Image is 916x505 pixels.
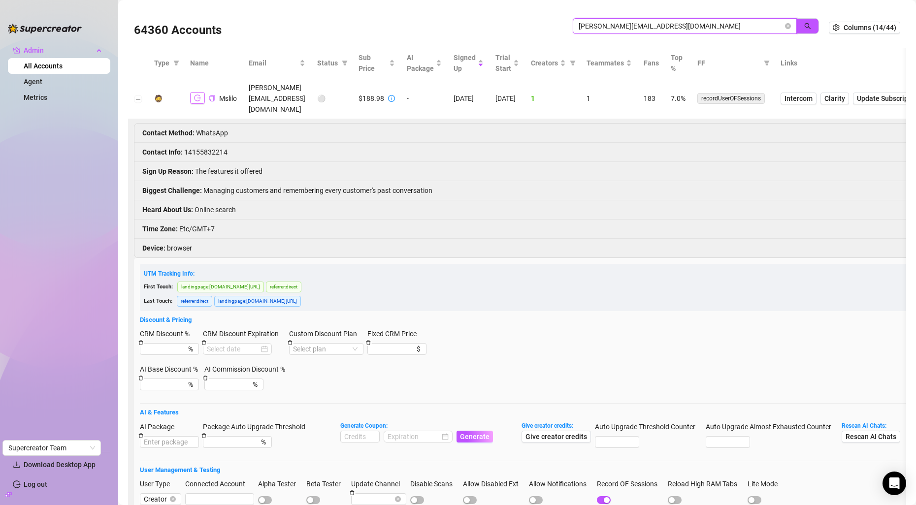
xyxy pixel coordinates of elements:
[142,187,202,194] strong: Biggest Challenge :
[13,461,21,469] span: download
[243,48,311,78] th: Email
[288,340,293,345] span: delete
[209,95,215,101] span: copy
[448,78,490,119] td: [DATE]
[170,496,176,502] span: close-circle
[490,48,525,78] th: Trial Start
[883,472,906,495] div: Open Intercom Messenger
[350,490,355,495] span: delete
[140,436,199,448] input: AI Package
[410,478,459,489] label: Disable Scans
[306,478,347,489] label: Beta Tester
[144,270,195,277] span: UTM Tracking Info:
[289,328,363,339] label: Custom Discount Plan
[144,379,186,390] input: AI Base Discount %
[388,95,395,102] span: info-circle
[706,437,750,447] input: Auto Upgrade Almost Exhausted Counter
[8,441,95,455] span: Supercreator Team
[764,60,770,66] span: filter
[804,23,811,30] span: search
[457,431,493,442] button: Generate
[134,95,142,103] button: Collapse row
[134,23,222,38] h3: 64360 Accounts
[401,48,448,78] th: AI Package
[531,58,558,68] span: Creators
[829,22,900,33] button: Columns (14/44)
[207,344,259,354] input: CRM Discount Expiration
[204,364,292,375] label: AI Commission Discount %
[140,478,176,489] label: User Type
[785,93,813,104] span: Intercom
[142,225,178,233] strong: Time Zone :
[173,60,179,66] span: filter
[24,62,63,70] a: All Accounts
[748,496,761,504] button: Lite Mode
[342,60,348,66] span: filter
[665,48,691,78] th: Top %
[762,56,772,70] span: filter
[154,93,163,104] div: 🧔
[367,328,423,339] label: Fixed CRM Price
[201,433,206,438] span: delete
[177,282,264,292] span: landingpage : [DOMAIN_NAME][URL]
[209,95,215,102] button: Copy Account UID
[529,496,543,504] button: Allow Notifications
[306,496,320,504] button: Beta Tester
[144,284,173,290] span: First Touch:
[395,496,401,502] span: close-circle
[5,491,12,498] span: build
[258,496,272,504] button: Alpha Tester
[203,328,285,339] label: CRM Discount Expiration
[154,58,169,68] span: Type
[138,433,143,438] span: delete
[644,95,655,102] span: 183
[595,421,702,432] label: Auto Upgrade Threshold Counter
[366,340,371,345] span: delete
[525,48,581,78] th: Creators
[371,344,415,354] input: Fixed CRM Price
[490,78,525,119] td: [DATE]
[401,78,448,119] td: -
[138,376,143,380] span: delete
[177,296,212,307] span: referrer : direct
[597,496,611,504] button: Record OF Sessions
[353,48,401,78] th: Sub Price
[144,344,186,354] input: CRM Discount %
[208,379,251,390] input: AI Commission Discount %
[185,493,254,505] input: Connected Account
[24,461,96,469] span: Download Desktop App
[144,494,177,505] span: Creator
[24,480,47,488] a: Log out
[587,95,590,102] span: 1
[317,95,326,102] span: ⚪
[359,52,387,74] span: Sub Price
[138,340,143,345] span: delete
[570,60,576,66] span: filter
[785,23,791,29] button: close-circle
[24,94,47,101] a: Metrics
[351,478,406,489] label: Update Channel
[820,93,849,104] a: Clarity
[140,421,181,432] label: AI Package
[597,478,664,489] label: Record OF Sessions
[201,340,206,345] span: delete
[454,52,476,74] span: Signed Up
[697,93,765,104] span: recordUserOFSessions
[243,78,311,119] td: [PERSON_NAME][EMAIL_ADDRESS][DOMAIN_NAME]
[340,422,388,429] strong: Generate Coupon:
[359,93,384,104] div: $188.98
[190,92,205,104] button: logout
[448,48,490,78] th: Signed Up
[142,148,183,156] strong: Contact Info :
[140,364,204,375] label: AI Base Discount %
[525,433,587,441] span: Give creator credits
[833,24,840,31] span: setting
[522,422,573,429] strong: Give creator credits:
[340,56,350,70] span: filter
[219,95,237,102] span: Mslilo
[317,58,338,68] span: Status
[24,78,42,86] a: Agent
[579,21,783,32] input: Search by UID / Name / Email / Creator Username
[460,433,490,441] span: Generate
